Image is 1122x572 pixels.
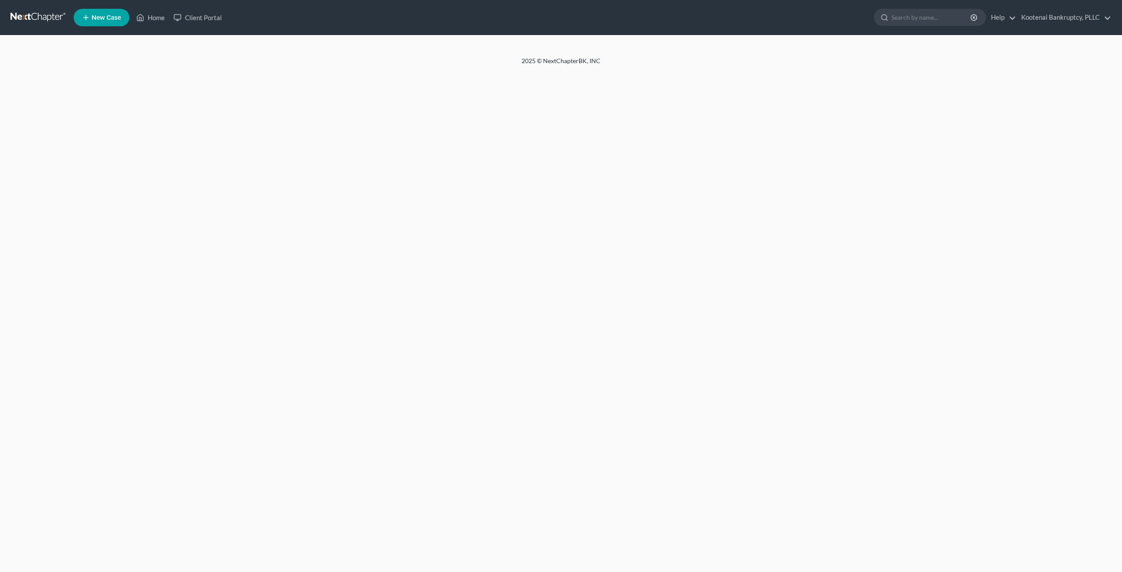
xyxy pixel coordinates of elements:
[169,10,226,25] a: Client Portal
[311,57,811,72] div: 2025 © NextChapterBK, INC
[891,9,972,25] input: Search by name...
[1017,10,1111,25] a: Kootenai Bankruptcy, PLLC
[987,10,1016,25] a: Help
[132,10,169,25] a: Home
[92,14,121,21] span: New Case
